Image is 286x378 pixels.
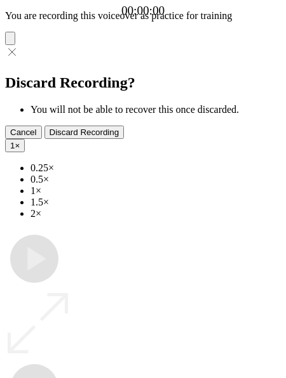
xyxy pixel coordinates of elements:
li: 0.5× [31,174,281,185]
span: 1 [10,141,15,150]
li: 2× [31,208,281,219]
button: Cancel [5,126,42,139]
h2: Discard Recording? [5,74,281,91]
li: 0.25× [31,162,281,174]
li: You will not be able to recover this once discarded. [31,104,281,115]
p: You are recording this voiceover as practice for training [5,10,281,22]
button: Discard Recording [44,126,125,139]
a: 00:00:00 [121,4,165,18]
li: 1× [31,185,281,197]
li: 1.5× [31,197,281,208]
button: 1× [5,139,25,152]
